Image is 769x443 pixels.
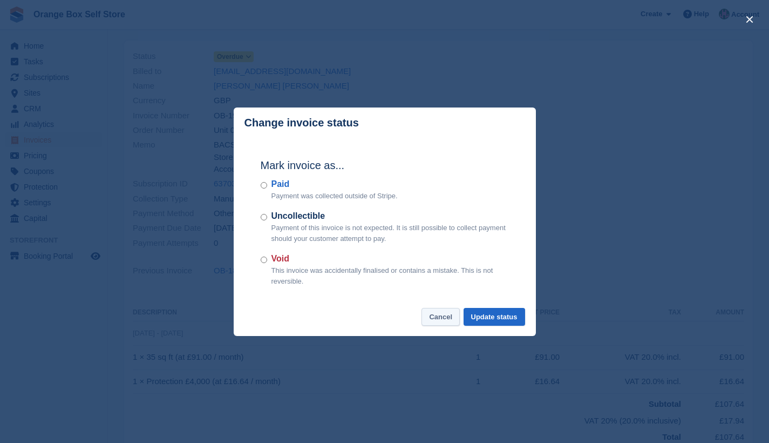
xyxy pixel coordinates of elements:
[244,117,359,129] p: Change invoice status
[741,11,758,28] button: close
[271,210,509,223] label: Uncollectible
[261,157,509,173] h2: Mark invoice as...
[464,308,525,326] button: Update status
[271,191,398,202] p: Payment was collected outside of Stripe.
[271,252,509,265] label: Void
[421,308,460,326] button: Cancel
[271,223,509,244] p: Payment of this invoice is not expected. It is still possible to collect payment should your cust...
[271,178,398,191] label: Paid
[271,265,509,286] p: This invoice was accidentally finalised or contains a mistake. This is not reversible.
